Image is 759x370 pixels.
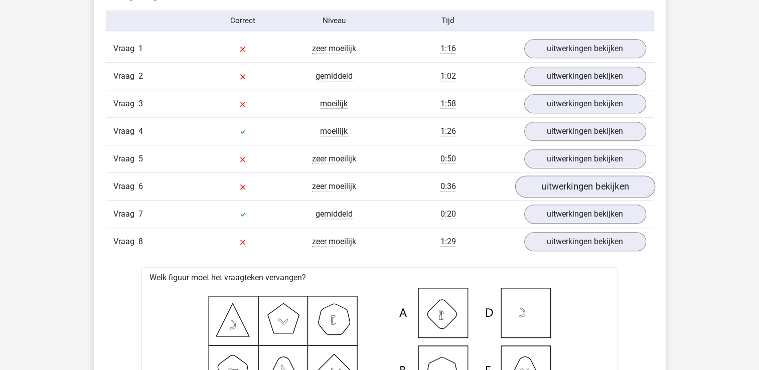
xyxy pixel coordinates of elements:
span: gemiddeld [316,209,353,219]
span: Vraag [113,180,138,193]
span: zeer moeilijk [312,237,356,247]
span: moeilijk [320,99,348,109]
span: gemiddeld [316,71,353,81]
span: 0:20 [440,209,456,219]
span: 1:16 [440,44,456,54]
span: 0:50 [440,154,456,164]
span: Vraag [113,125,138,137]
span: 1:26 [440,126,456,136]
span: Vraag [113,208,138,220]
a: uitwerkingen bekijken [524,67,646,86]
span: 4 [138,126,143,136]
span: moeilijk [320,126,348,136]
span: Vraag [113,70,138,82]
a: uitwerkingen bekijken [524,122,646,141]
span: 2 [138,71,143,81]
span: 1:02 [440,71,456,81]
div: Tijd [379,15,516,27]
span: 3 [138,99,143,108]
span: Vraag [113,153,138,165]
a: uitwerkingen bekijken [524,39,646,58]
a: uitwerkingen bekijken [524,94,646,113]
span: 6 [138,181,143,191]
a: uitwerkingen bekijken [524,232,646,251]
a: uitwerkingen bekijken [524,205,646,224]
div: Correct [197,15,288,27]
a: uitwerkingen bekijken [524,149,646,168]
span: 8 [138,237,143,246]
span: zeer moeilijk [312,44,356,54]
span: 7 [138,209,143,219]
span: 1:58 [440,99,456,109]
a: uitwerkingen bekijken [515,175,655,198]
span: 1:29 [440,237,456,247]
span: zeer moeilijk [312,154,356,164]
span: 5 [138,154,143,163]
span: Vraag [113,43,138,55]
span: Vraag [113,236,138,248]
span: 1 [138,44,143,53]
span: Vraag [113,98,138,110]
div: Niveau [288,15,380,27]
span: zeer moeilijk [312,181,356,192]
span: 0:36 [440,181,456,192]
